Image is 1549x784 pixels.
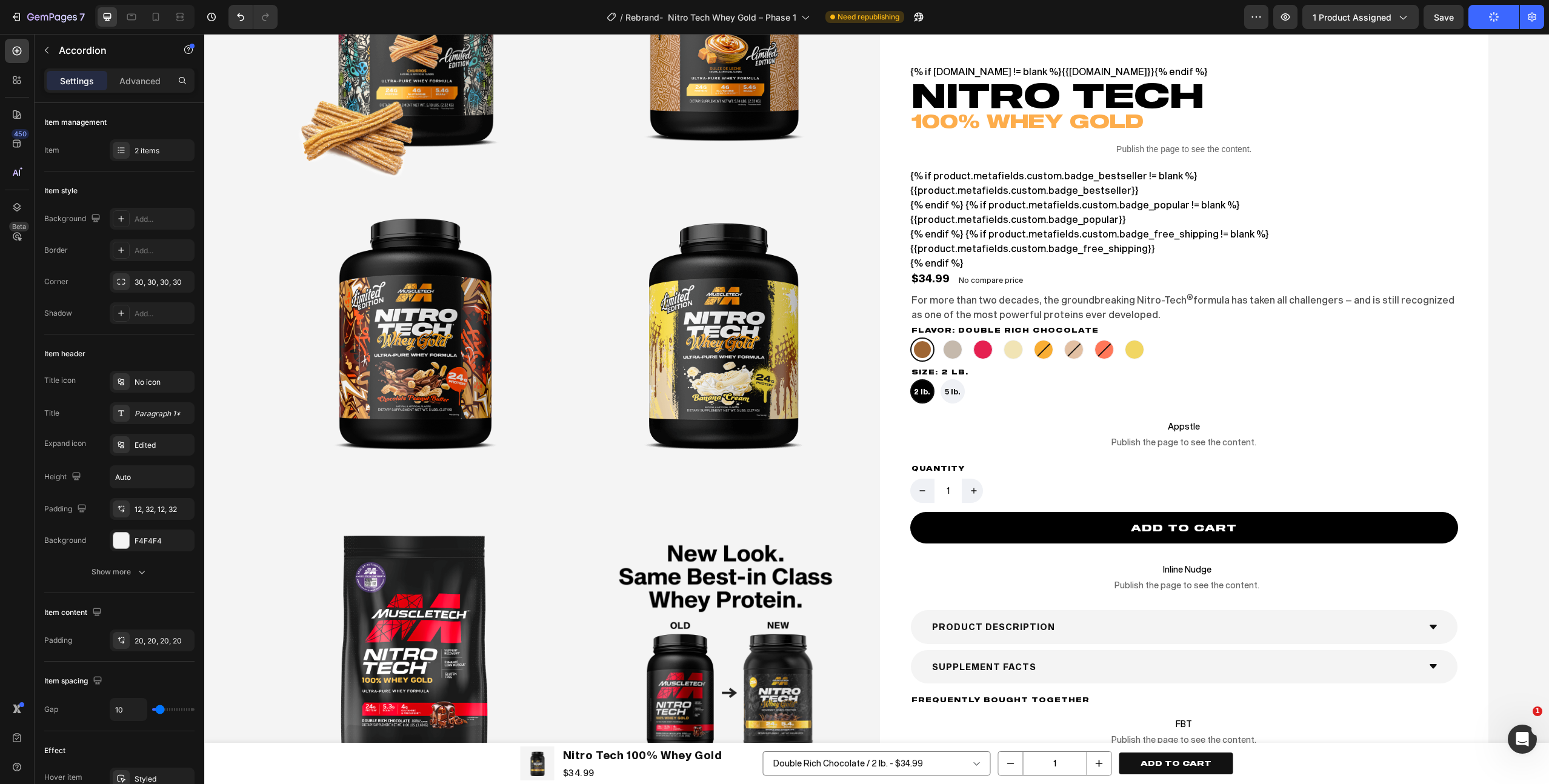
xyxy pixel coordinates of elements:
[706,334,765,342] legend: Size: 2 lb.
[135,504,192,515] div: 12, 32, 12, 32
[755,242,819,250] p: No compare price
[707,259,1253,288] p: For more than two decades, the groundbreaking Nitro-Tech formula has taken all challengers – and ...
[135,440,192,451] div: Edited
[707,663,1253,669] p: Frequently bought together
[838,12,899,22] span: Need republishing
[915,719,1029,740] button: Add to cart
[44,635,72,646] div: Padding
[44,501,89,517] div: Padding
[44,704,58,715] div: Gap
[135,536,192,546] div: F4F4F4
[135,277,192,288] div: 30, 30, 30, 30
[44,745,65,756] div: Effect
[44,438,86,449] div: Expand icon
[358,712,519,731] h1: Nitro Tech 100% Whey Gold
[706,135,1254,236] div: {% if product.metafields.custom.badge_bestseller != blank %} {% endif %} {% if product.metafields...
[706,478,1254,510] button: Add to cart
[1424,5,1464,29] button: Save
[79,10,85,24] p: 7
[706,149,1254,164] p: {{product.metafields.custom.badge_bestseller}}
[712,528,1254,543] span: Inline Nudge
[44,211,103,227] div: Background
[706,385,1254,400] span: Appstle
[712,545,1254,557] span: Publish the page to see the content.
[110,699,147,720] input: Auto
[706,430,1254,439] div: Quantity
[44,308,72,319] div: Shadow
[706,109,1254,122] p: Publish the page to see the content.
[728,625,832,640] p: SUPPLEMENT FACTS
[710,353,726,362] span: 2 lb.
[858,32,950,43] span: {{[DOMAIN_NAME]}}
[706,30,1254,45] div: {% if [DOMAIN_NAME] != blank %} {% endif %}
[1434,12,1454,22] span: Save
[625,11,796,24] span: Rebrand- Nitro Tech Whey Gold – Phase 1
[936,723,1007,736] div: Add to cart
[706,207,1254,222] p: {{product.metafields.custom.badge_free_shipping}}
[706,700,1254,712] span: Publish the page to see the content.
[358,731,519,747] div: $34.99
[706,238,747,251] div: $34.99
[135,245,192,256] div: Add...
[706,178,1254,193] p: {{product.metafields.custom.badge_popular}}
[982,259,989,267] sup: ®
[44,185,78,196] div: Item style
[730,445,758,469] input: quantity
[706,402,1254,414] span: Publish the page to see the content.
[228,5,278,29] div: Undo/Redo
[1302,5,1419,29] button: 1 product assigned
[706,78,1254,96] h1: 100% Whey Gold
[110,466,194,488] input: Auto
[728,585,851,600] p: Product Description
[44,561,195,583] button: Show more
[119,75,161,87] p: Advanced
[44,117,107,128] div: Item management
[819,718,883,741] input: quantity
[44,673,105,689] div: Item spacing
[9,222,29,231] div: Beta
[135,636,192,646] div: 20, 20, 20, 20
[60,75,94,87] p: Settings
[44,375,76,386] div: Title icon
[135,377,192,388] div: No icon
[1508,725,1537,754] iframe: Intercom live chat
[44,605,104,621] div: Item content
[92,566,148,578] div: Show more
[706,445,730,469] button: decrement
[706,45,1254,78] h1: Nitro Tech
[135,214,192,225] div: Add...
[620,11,623,24] span: /
[883,718,907,741] button: increment
[706,683,1254,697] span: FBT
[135,408,192,419] div: Paragraph 1*
[5,5,90,29] button: 7
[741,353,756,362] span: 5 lb.
[44,408,59,419] div: Title
[44,535,86,546] div: Background
[706,292,896,301] legend: Flavor: Double Rich Chocolate
[1533,706,1542,716] span: 1
[794,718,819,741] button: decrement
[204,34,1549,784] iframe: Design area
[59,43,162,58] p: Accordion
[927,485,1033,503] div: Add to cart
[44,145,59,156] div: Item
[44,245,68,256] div: Border
[758,445,782,469] button: increment
[44,469,84,485] div: Height
[1313,11,1391,24] span: 1 product assigned
[12,129,29,139] div: 450
[44,276,68,287] div: Corner
[135,145,192,156] div: 2 items
[135,308,192,319] div: Add...
[44,348,85,359] div: Item header
[44,772,82,783] div: Hover item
